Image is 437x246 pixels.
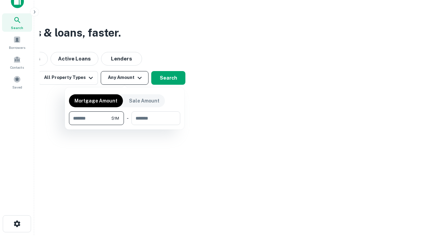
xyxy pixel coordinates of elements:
[129,97,159,105] p: Sale Amount
[111,115,119,121] span: $1M
[127,111,129,125] div: -
[403,191,437,224] iframe: Chat Widget
[74,97,117,105] p: Mortgage Amount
